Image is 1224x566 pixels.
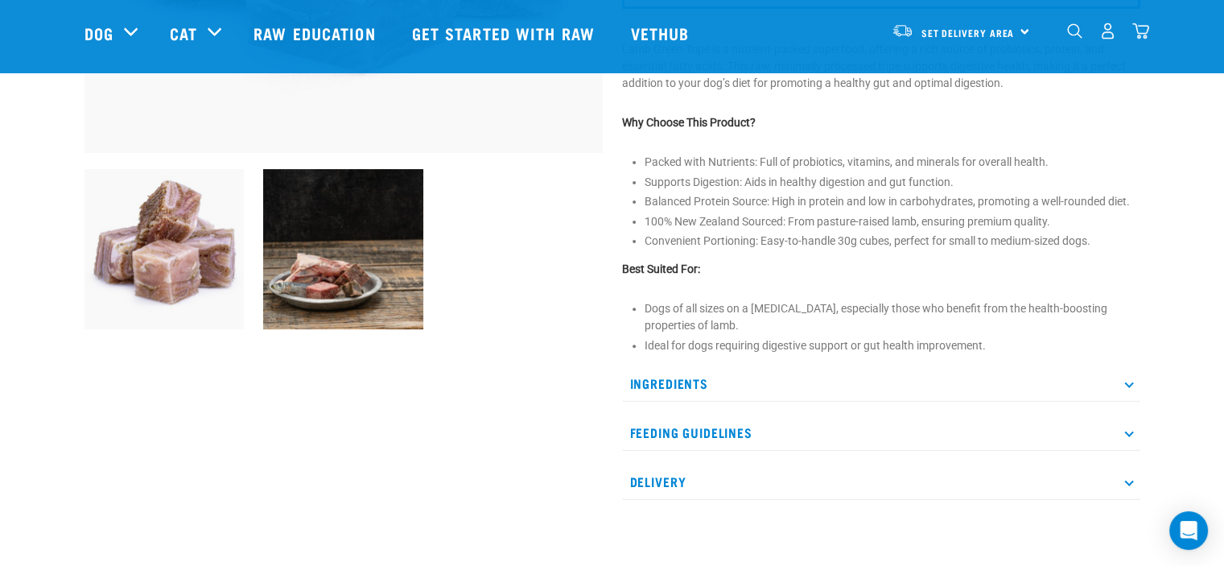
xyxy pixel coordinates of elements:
p: Ingredients [622,366,1140,402]
a: Get started with Raw [396,1,615,65]
span: Set Delivery Area [921,30,1015,35]
img: Assortment Of Ingredients Including, Pilchards Chicken Frame, Cubed Wallaby Meat Mix Tripe [263,169,423,329]
p: Feeding Guidelines [622,415,1140,451]
img: home-icon-1@2x.png [1067,23,1082,39]
li: Ideal for dogs requiring digestive support or gut health improvement. [645,337,1140,354]
img: user.png [1099,23,1116,39]
li: Packed with Nutrients: Full of probiotics, vitamins, and minerals for overall health. [645,154,1140,171]
img: home-icon@2x.png [1132,23,1149,39]
strong: Why Choose This Product? [622,116,756,129]
p: Delivery [622,464,1140,500]
li: Supports Digestion: Aids in healthy digestion and gut function. [645,174,1140,191]
li: 100% New Zealand Sourced: From pasture-raised lamb, ensuring premium quality. [645,213,1140,230]
div: Open Intercom Messenger [1169,511,1208,550]
a: Cat [170,21,197,45]
img: 1133 Green Tripe Lamb Small Cubes 01 [84,169,245,329]
li: Dogs of all sizes on a [MEDICAL_DATA], especially those who benefit from the health-boosting prop... [645,300,1140,334]
a: Vethub [615,1,710,65]
li: Balanced Protein Source: High in protein and low in carbohydrates, promoting a well-rounded diet. [645,193,1140,210]
strong: Best Suited For: [622,262,700,275]
img: van-moving.png [892,23,913,38]
a: Raw Education [237,1,395,65]
li: Convenient Portioning: Easy-to-handle 30g cubes, perfect for small to medium-sized dogs. [645,233,1140,250]
a: Dog [84,21,113,45]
